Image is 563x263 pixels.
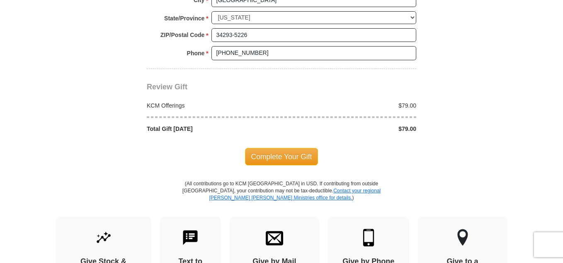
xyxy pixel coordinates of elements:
[457,229,468,246] img: other-region
[281,101,421,110] div: $79.00
[143,101,282,110] div: KCM Offerings
[281,125,421,133] div: $79.00
[143,125,282,133] div: Total Gift [DATE]
[266,229,283,246] img: envelope.svg
[182,180,381,216] p: (All contributions go to KCM [GEOGRAPHIC_DATA] in USD. If contributing from outside [GEOGRAPHIC_D...
[187,47,205,59] strong: Phone
[95,229,112,246] img: give-by-stock.svg
[360,229,377,246] img: mobile.svg
[164,12,204,24] strong: State/Province
[245,148,318,165] span: Complete Your Gift
[147,83,187,91] span: Review Gift
[182,229,199,246] img: text-to-give.svg
[160,29,205,41] strong: ZIP/Postal Code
